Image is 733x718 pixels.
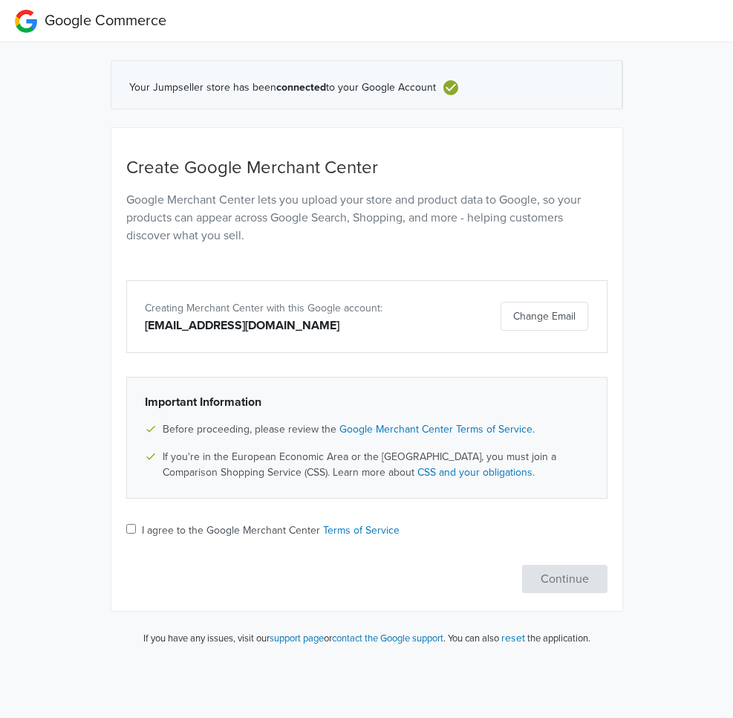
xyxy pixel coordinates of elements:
[417,466,532,479] a: CSS and your obligations
[501,302,588,331] button: Change Email
[143,632,446,647] p: If you have any issues, visit our or .
[163,449,589,480] span: If you're in the European Economic Area or the [GEOGRAPHIC_DATA], you must join a Comparison Shop...
[446,630,590,647] p: You can also the application.
[145,395,589,410] h6: Important Information
[323,524,400,537] a: Terms of Service
[45,12,166,30] span: Google Commerce
[339,423,532,436] a: Google Merchant Center Terms of Service
[163,421,535,437] span: Before proceeding, please review the .
[145,302,382,314] span: Creating Merchant Center with this Google account:
[501,630,525,647] button: reset
[126,158,607,179] h4: Create Google Merchant Center
[145,317,434,334] div: [EMAIL_ADDRESS][DOMAIN_NAME]
[129,82,436,94] span: Your Jumpseller store has been to your Google Account
[332,633,443,644] a: contact the Google support
[270,633,324,644] a: support page
[276,81,326,94] b: connected
[126,191,607,245] p: Google Merchant Center lets you upload your store and product data to Google, so your products ca...
[142,523,400,538] label: I agree to the Google Merchant Center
